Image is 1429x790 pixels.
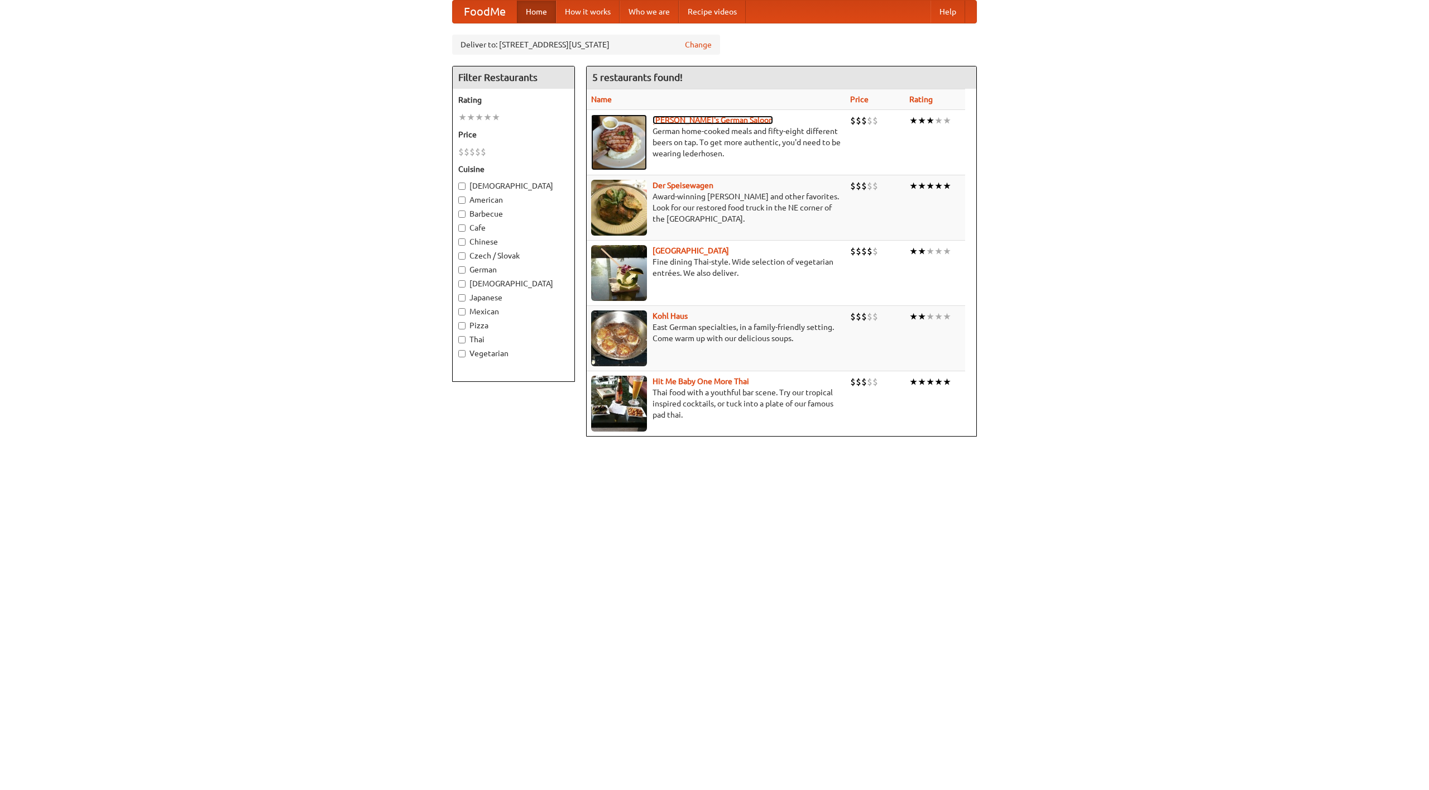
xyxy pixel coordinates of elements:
label: American [458,194,569,205]
li: $ [872,245,878,257]
li: ★ [918,114,926,127]
a: FoodMe [453,1,517,23]
li: ★ [943,310,951,323]
b: Hit Me Baby One More Thai [653,377,749,386]
li: $ [481,146,486,158]
input: Vegetarian [458,350,466,357]
a: Der Speisewagen [653,181,713,190]
label: Cafe [458,222,569,233]
li: $ [867,310,872,323]
a: Price [850,95,869,104]
p: German home-cooked meals and fifty-eight different beers on tap. To get more authentic, you'd nee... [591,126,841,159]
label: Czech / Slovak [458,250,569,261]
li: ★ [926,310,934,323]
input: [DEMOGRAPHIC_DATA] [458,280,466,288]
li: $ [872,180,878,192]
li: $ [850,180,856,192]
li: ★ [943,180,951,192]
input: American [458,197,466,204]
li: ★ [467,111,475,123]
p: Award-winning [PERSON_NAME] and other favorites. Look for our restored food truck in the NE corne... [591,191,841,224]
a: Home [517,1,556,23]
label: Thai [458,334,569,345]
li: ★ [918,310,926,323]
input: [DEMOGRAPHIC_DATA] [458,183,466,190]
p: Thai food with a youthful bar scene. Try our tropical inspired cocktails, or tuck into a plate of... [591,387,841,420]
h4: Filter Restaurants [453,66,574,89]
label: Japanese [458,292,569,303]
label: Chinese [458,236,569,247]
img: speisewagen.jpg [591,180,647,236]
li: $ [856,310,861,323]
li: ★ [909,376,918,388]
div: Deliver to: [STREET_ADDRESS][US_STATE] [452,35,720,55]
input: Japanese [458,294,466,301]
input: Cafe [458,224,466,232]
li: $ [861,310,867,323]
label: German [458,264,569,275]
img: esthers.jpg [591,114,647,170]
li: ★ [918,245,926,257]
img: babythai.jpg [591,376,647,432]
a: Kohl Haus [653,312,688,320]
a: [PERSON_NAME]'s German Saloon [653,116,773,125]
label: Mexican [458,306,569,317]
li: $ [861,376,867,388]
input: Czech / Slovak [458,252,466,260]
li: ★ [943,376,951,388]
li: $ [861,114,867,127]
h5: Price [458,129,569,140]
a: How it works [556,1,620,23]
li: $ [469,146,475,158]
label: Barbecue [458,208,569,219]
li: ★ [909,114,918,127]
a: Recipe videos [679,1,746,23]
li: $ [856,376,861,388]
p: Fine dining Thai-style. Wide selection of vegetarian entrées. We also deliver. [591,256,841,279]
li: $ [856,245,861,257]
a: Rating [909,95,933,104]
input: Thai [458,336,466,343]
li: $ [867,114,872,127]
li: $ [850,245,856,257]
li: ★ [926,245,934,257]
li: $ [867,376,872,388]
input: Mexican [458,308,466,315]
input: Chinese [458,238,466,246]
li: ★ [918,180,926,192]
li: ★ [926,114,934,127]
li: $ [475,146,481,158]
input: German [458,266,466,274]
h5: Rating [458,94,569,106]
h5: Cuisine [458,164,569,175]
li: $ [458,146,464,158]
li: $ [867,245,872,257]
p: East German specialties, in a family-friendly setting. Come warm up with our delicious soups. [591,322,841,344]
li: ★ [483,111,492,123]
li: ★ [926,180,934,192]
label: Pizza [458,320,569,331]
li: ★ [926,376,934,388]
a: [GEOGRAPHIC_DATA] [653,246,729,255]
li: ★ [918,376,926,388]
li: ★ [909,180,918,192]
li: $ [856,180,861,192]
a: Help [931,1,965,23]
a: Change [685,39,712,50]
li: ★ [934,310,943,323]
li: ★ [934,245,943,257]
input: Barbecue [458,210,466,218]
li: $ [872,114,878,127]
li: $ [464,146,469,158]
li: $ [872,310,878,323]
li: ★ [934,376,943,388]
li: $ [872,376,878,388]
label: Vegetarian [458,348,569,359]
ng-pluralize: 5 restaurants found! [592,72,683,83]
li: ★ [934,114,943,127]
li: $ [867,180,872,192]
